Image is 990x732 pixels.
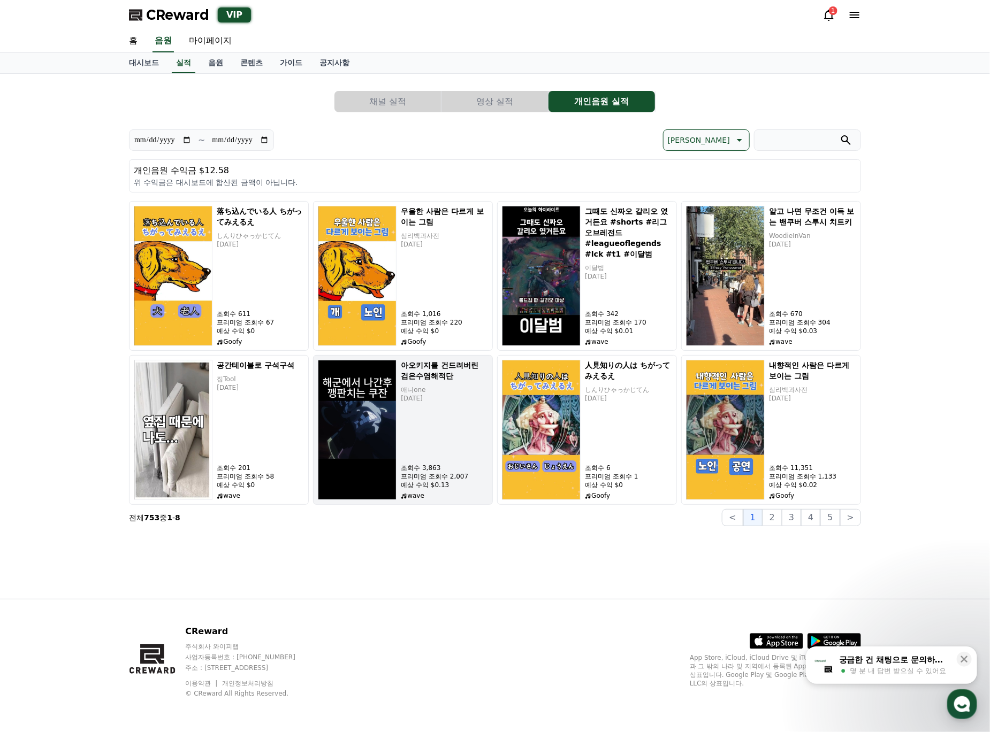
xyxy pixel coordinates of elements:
p: wave [585,337,672,346]
a: 홈 [3,339,71,366]
p: © CReward All Rights Reserved. [185,689,316,698]
h5: 내향적인 사람은 다르게 보이는 그림 [769,360,856,381]
p: 집Tool [217,375,304,383]
p: 심리백과사전 [769,386,856,394]
p: 사업자등록번호 : [PHONE_NUMBER] [185,653,316,661]
img: 아오키지를 건드려버린 검은수염해적단 [318,360,397,500]
button: 영상 실적 [441,91,548,112]
p: 프리미엄 조회수 304 [769,318,856,327]
p: 조회수 611 [217,310,304,318]
span: 대화 [98,356,111,364]
p: 프리미엄 조회수 1,133 [769,472,856,481]
strong: 8 [175,513,180,522]
p: しんりひゃっかじてん [217,232,304,240]
p: ~ [198,134,205,147]
p: [DATE] [217,240,304,249]
strong: 1 [167,513,172,522]
h5: 알고 나면 무조건 이득 보는 밴쿠버 스투시 치트키 [769,206,856,227]
p: CReward [185,625,316,638]
img: 알고 나면 무조건 이득 보는 밴쿠버 스투시 치트키 [686,206,765,346]
p: 조회수 6 [585,464,672,472]
p: [DATE] [401,240,488,249]
p: 예상 수익 $0 [585,481,672,489]
p: しんりひゃっかじてん [585,386,672,394]
p: [PERSON_NAME] [668,133,730,148]
a: 실적 [172,53,195,73]
p: 조회수 3,863 [401,464,488,472]
a: 마이페이지 [180,30,240,52]
a: 우울한 사람은 다르게 보이는 그림 우울한 사람은 다르게 보이는 그림 심리백과사전 [DATE] 조회수 1,016 프리미엄 조회수 220 예상 수익 $0 Goofy [313,201,493,351]
h5: 우울한 사람은 다르게 보이는 그림 [401,206,488,227]
a: 이용약관 [185,680,219,687]
button: 채널 실적 [334,91,441,112]
h5: 그때도 신짜오 갈리오 였거든요 #shorts #리그오브레전드 #leagueoflegends #lck #t1 #이달범 [585,206,672,259]
span: CReward [146,6,209,24]
a: 홈 [120,30,146,52]
h5: 아오키지를 건드려버린 검은수염해적단 [401,360,488,381]
p: 예상 수익 $0.03 [769,327,856,335]
p: 프리미엄 조회수 2,007 [401,472,488,481]
a: 개인정보처리방침 [222,680,273,687]
a: 공지사항 [311,53,358,73]
a: 콘텐츠 [232,53,271,73]
button: < [722,509,743,526]
img: 우울한 사람은 다르게 보이는 그림 [318,206,397,346]
a: CReward [129,6,209,24]
p: 프리미엄 조회수 58 [217,472,304,481]
button: 2 [763,509,782,526]
a: 음원 [200,53,232,73]
p: 조회수 1,016 [401,310,488,318]
p: 프리미엄 조회수 170 [585,318,672,327]
h5: 공간테이블로 구석구석 [217,360,304,371]
a: 설정 [138,339,205,366]
p: Goofy [401,337,488,346]
p: 예상 수익 $0.13 [401,481,488,489]
img: 그때도 신짜오 갈리오 였거든요 #shorts #리그오브레전드 #leagueoflegends #lck #t1 #이달범 [502,206,581,346]
button: 3 [782,509,801,526]
a: 1 [823,9,835,21]
p: App Store, iCloud, iCloud Drive 및 iTunes Store는 미국과 그 밖의 나라 및 지역에서 등록된 Apple Inc.의 서비스 상표입니다. Goo... [690,653,861,688]
p: Goofy [217,337,304,346]
p: 조회수 201 [217,464,304,472]
a: 그때도 신짜오 갈리오 였거든요 #shorts #리그오브레전드 #leagueoflegends #lck #t1 #이달범 그때도 신짜오 갈리오 였거든요 #shorts #리그오브레전... [497,201,677,351]
p: 조회수 342 [585,310,672,318]
p: 예상 수익 $0 [217,327,304,335]
button: [PERSON_NAME] [663,129,750,151]
h5: 人見知りの人は ちがってみえるえ [585,360,672,381]
img: 내향적인 사람은 다르게 보이는 그림 [686,360,765,500]
button: 4 [801,509,820,526]
p: 위 수익금은 대시보드에 합산된 금액이 아닙니다. [134,177,856,188]
p: WoodieInVan [769,232,856,240]
a: 대시보드 [120,53,167,73]
a: 대화 [71,339,138,366]
p: 조회수 670 [769,310,856,318]
p: [DATE] [769,240,856,249]
p: 예상 수익 $0.02 [769,481,856,489]
a: 落ち込んでいる人 ちがってみえるえ 落ち込んでいる人 ちがってみえるえ しんりひゃっかじてん [DATE] 조회수 611 프리미엄 조회수 67 예상 수익 $0 Goofy [129,201,309,351]
img: 공간테이블로 구석구석 [134,360,212,500]
button: 개인음원 실적 [549,91,655,112]
div: 1 [829,6,837,15]
a: 人見知りの人は ちがってみえるえ 人見知りの人は ちがってみえるえ しんりひゃっかじてん [DATE] 조회수 6 프리미엄 조회수 1 예상 수익 $0 Goofy [497,355,677,505]
button: 5 [820,509,840,526]
img: 落ち込んでいる人 ちがってみえるえ [134,206,212,346]
p: [DATE] [769,394,856,403]
p: 조회수 11,351 [769,464,856,472]
a: 내향적인 사람은 다르게 보이는 그림 내향적인 사람은 다르게 보이는 그림 심리백과사전 [DATE] 조회수 11,351 프리미엄 조회수 1,133 예상 수익 $0.02 Goofy [681,355,861,505]
h5: 落ち込んでいる人 ちがってみえるえ [217,206,304,227]
p: 예상 수익 $0 [217,481,304,489]
p: 프리미엄 조회수 1 [585,472,672,481]
p: 주식회사 와이피랩 [185,642,316,651]
p: 예상 수익 $0 [401,327,488,335]
a: 공간테이블로 구석구석 공간테이블로 구석구석 집Tool [DATE] 조회수 201 프리미엄 조회수 58 예상 수익 $0 wave [129,355,309,505]
p: [DATE] [217,383,304,392]
p: wave [401,491,488,500]
span: 홈 [34,355,40,364]
a: 알고 나면 무조건 이득 보는 밴쿠버 스투시 치트키 알고 나면 무조건 이득 보는 밴쿠버 스투시 치트키 WoodieInVan [DATE] 조회수 670 프리미엄 조회수 304 예... [681,201,861,351]
p: 전체 중 - [129,512,180,523]
p: 애니one [401,386,488,394]
strong: 753 [144,513,159,522]
p: 예상 수익 $0.01 [585,327,672,335]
